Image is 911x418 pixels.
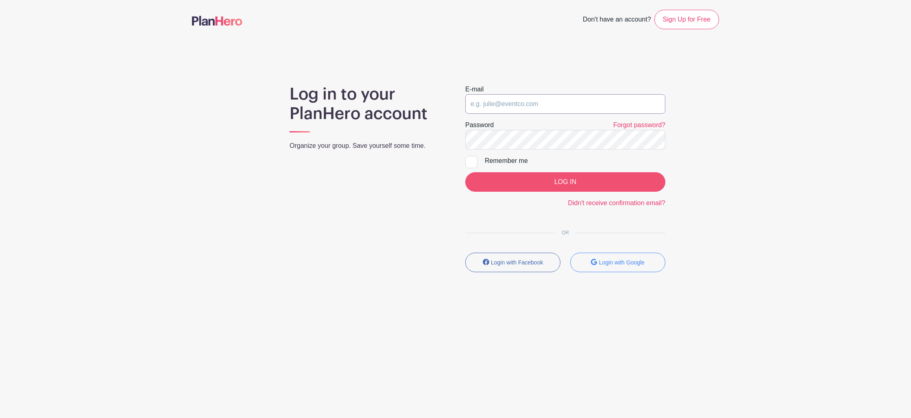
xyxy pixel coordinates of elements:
span: Don't have an account? [583,11,651,29]
a: Didn't receive confirmation email? [568,199,665,206]
div: Remember me [485,156,665,166]
label: Password [465,120,494,130]
small: Login with Google [599,259,645,266]
span: OR [555,230,575,236]
a: Forgot password? [613,121,665,128]
label: E-mail [465,84,484,94]
img: logo-507f7623f17ff9eddc593b1ce0a138ce2505c220e1c5a4e2b4648c50719b7d32.svg [192,16,242,26]
input: e.g. julie@eventco.com [465,94,665,114]
h1: Log in to your PlanHero account [290,84,446,123]
button: Login with Facebook [465,253,560,272]
p: Organize your group. Save yourself some time. [290,141,446,151]
input: LOG IN [465,172,665,192]
small: Login with Facebook [491,259,543,266]
a: Sign Up for Free [654,10,719,29]
button: Login with Google [570,253,665,272]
